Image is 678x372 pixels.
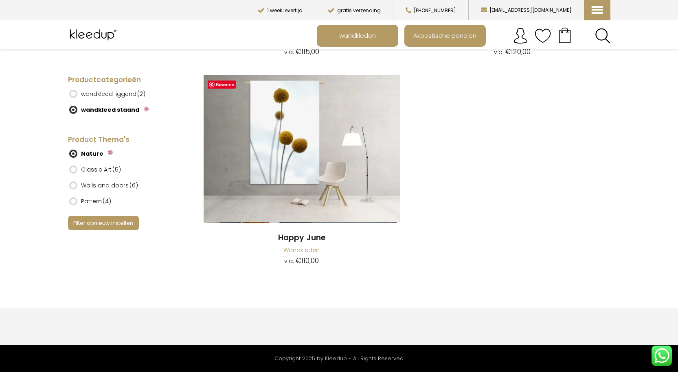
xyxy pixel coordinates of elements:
[296,47,301,57] span: €
[204,233,400,244] a: Happy June
[284,48,294,56] span: v.a.
[551,25,579,45] a: Your cart
[81,163,121,176] label: Classic Art
[68,135,176,145] h4: Product Thema's
[405,26,485,46] a: Akoestische panelen
[505,47,531,57] bdi: 120,00
[68,75,176,85] h4: Productcategorieën
[296,47,319,57] bdi: 115,00
[284,257,294,265] span: v.a.
[595,28,610,44] a: Search
[317,25,617,47] nav: Main menu
[296,256,319,265] bdi: 110,00
[204,75,400,223] a: Happy June
[494,48,504,56] span: v.a.
[81,87,145,101] label: wandkleed liggend
[137,90,145,98] span: (2)
[81,103,139,117] label: wandkleed staand
[318,26,397,46] a: wandkleden
[535,28,551,44] img: verlanglijstje.svg
[112,165,121,174] span: (5)
[208,80,236,89] a: Bewaren
[81,178,138,192] label: Walls and doors
[512,28,529,44] img: account.svg
[335,28,380,44] span: wandkleden
[129,181,138,189] span: (6)
[68,353,610,364] div: Copyright 2025 by Kleedup - All Rights Reserved
[68,216,139,230] button: Filter opnieuw instellen
[81,147,103,161] label: Nature
[108,150,113,155] img: Verwijderen
[204,75,400,222] img: Happy June
[81,194,111,208] label: Pattern
[68,25,121,45] img: Kleedup
[296,256,301,265] span: €
[103,197,111,205] span: (4)
[144,107,149,111] img: Verwijderen
[283,246,320,254] a: Wandkleden
[409,28,481,44] span: Akoestische panelen
[505,47,511,57] span: €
